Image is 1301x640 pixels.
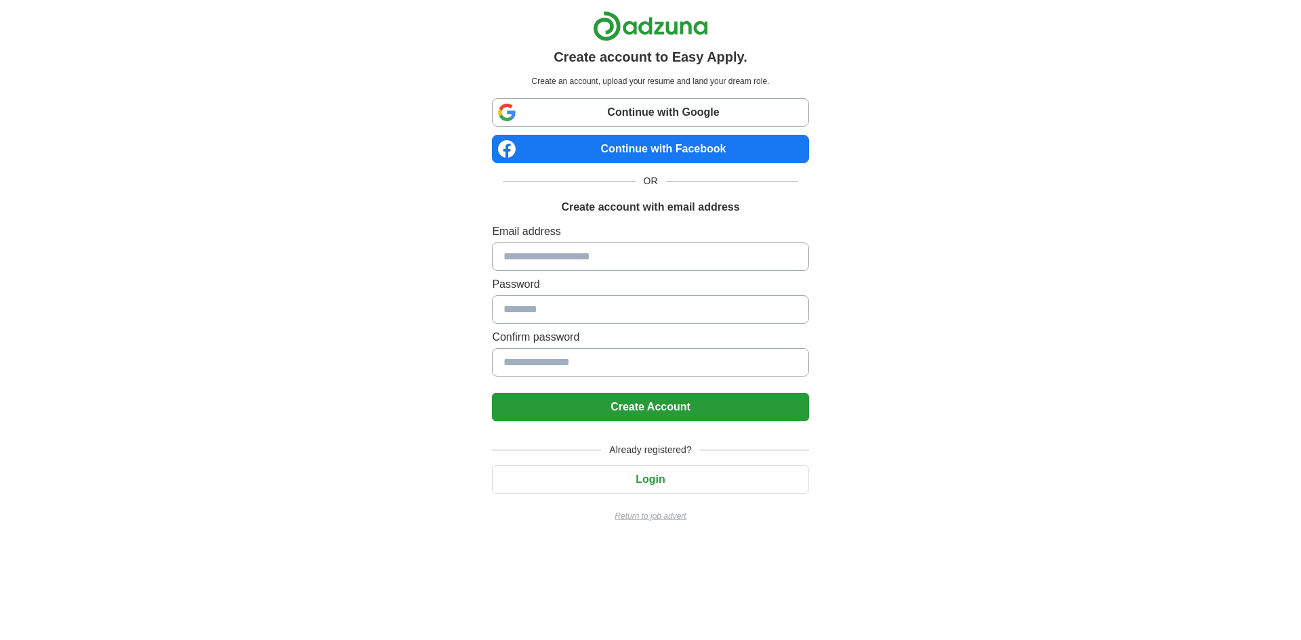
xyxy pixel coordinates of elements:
[495,75,806,87] p: Create an account, upload your resume and land your dream role.
[492,223,808,240] label: Email address
[492,135,808,163] a: Continue with Facebook
[492,276,808,293] label: Password
[593,11,708,41] img: Adzuna logo
[492,329,808,345] label: Confirm password
[561,199,739,215] h1: Create account with email address
[636,174,666,188] span: OR
[601,443,699,457] span: Already registered?
[492,465,808,494] button: Login
[492,473,808,485] a: Login
[554,47,747,67] h1: Create account to Easy Apply.
[492,393,808,421] button: Create Account
[492,98,808,127] a: Continue with Google
[492,510,808,522] a: Return to job advert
